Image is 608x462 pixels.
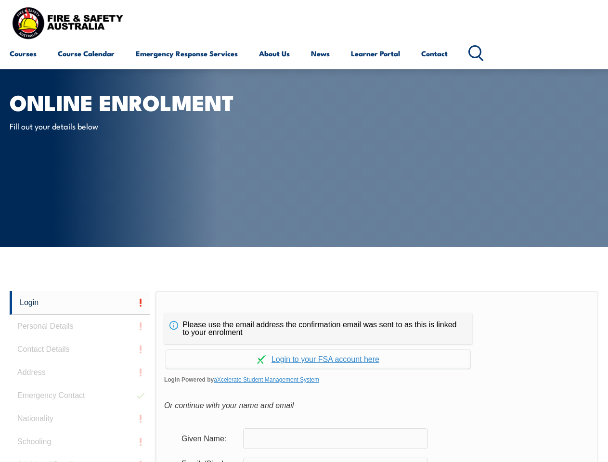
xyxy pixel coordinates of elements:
a: News [311,42,330,65]
a: About Us [259,42,290,65]
h1: Online Enrolment [10,92,247,111]
img: Log in withaxcelerate [257,355,266,364]
span: Login Powered by [164,372,590,387]
a: Login [10,291,150,315]
a: Contact [421,42,448,65]
div: Or continue with your name and email [164,398,590,413]
a: Course Calendar [58,42,115,65]
a: aXcelerate Student Management System [214,376,319,383]
div: Given Name: [174,429,243,448]
a: Learner Portal [351,42,400,65]
a: Emergency Response Services [136,42,238,65]
p: Fill out your details below [10,120,185,131]
div: Please use the email address the confirmation email was sent to as this is linked to your enrolment [164,313,472,344]
a: Courses [10,42,37,65]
